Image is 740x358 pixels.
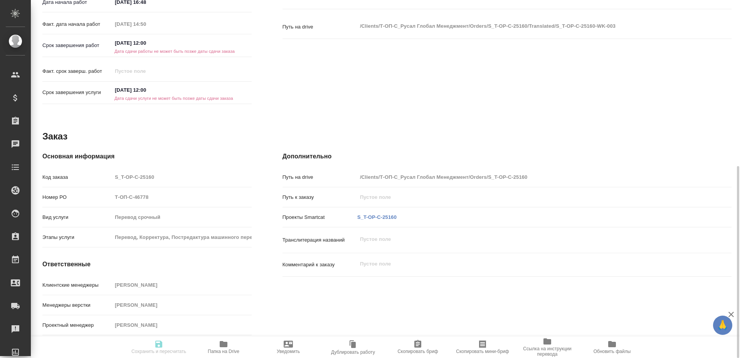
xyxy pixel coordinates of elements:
p: Комментарий к заказу [283,261,357,269]
span: Скопировать мини-бриф [456,349,509,354]
h4: Основная информация [42,152,252,161]
a: S_T-OP-C-25160 [357,214,397,220]
p: Факт. срок заверш. работ [42,67,112,75]
input: Пустое поле [112,279,252,291]
p: Номер РО [42,193,112,201]
p: Срок завершения работ [42,42,112,49]
input: Пустое поле [112,232,252,243]
h2: Заказ [42,130,67,143]
p: Этапы услуги [42,234,112,241]
p: Путь на drive [283,173,357,181]
span: Сохранить и пересчитать [131,349,186,354]
button: Папка на Drive [191,336,256,358]
p: Код заказа [42,173,112,181]
span: Дублировать работу [331,350,375,355]
button: Скопировать бриф [385,336,450,358]
p: Факт. дата начала работ [42,20,112,28]
input: Пустое поле [112,212,252,223]
h6: Дата сдачи работы не может быть позже даты сдачи заказа [112,49,252,54]
button: Сохранить и пересчитать [126,336,191,358]
input: ✎ Введи что-нибудь [112,37,180,49]
textarea: /Clients/Т-ОП-С_Русал Глобал Менеджмент/Orders/S_T-OP-C-25160/Translated/S_T-OP-C-25160-WK-003 [357,20,694,33]
button: Скопировать мини-бриф [450,336,515,358]
input: Пустое поле [112,192,252,203]
input: Пустое поле [112,18,180,30]
input: Пустое поле [112,319,252,331]
span: Уведомить [277,349,300,354]
input: Пустое поле [357,171,694,183]
span: Ссылка на инструкции перевода [520,346,575,357]
input: Пустое поле [112,299,252,311]
span: 🙏 [716,317,729,333]
button: Обновить файлы [580,336,644,358]
input: Пустое поле [357,192,694,203]
p: Транслитерация названий [283,236,357,244]
span: Скопировать бриф [397,349,438,354]
h4: Ответственные [42,260,252,269]
p: Путь на drive [283,23,357,31]
p: Проекты Smartcat [283,213,357,221]
p: Проектный менеджер [42,321,112,329]
button: 🙏 [713,316,732,335]
p: Путь к заказу [283,193,357,201]
p: Вид услуги [42,213,112,221]
input: Пустое поле [112,66,180,77]
h6: Дата сдачи услуги не может быть позже даты сдачи заказа [112,96,252,101]
button: Дублировать работу [321,336,385,358]
p: Менеджеры верстки [42,301,112,309]
button: Ссылка на инструкции перевода [515,336,580,358]
span: Папка на Drive [208,349,239,354]
button: Уведомить [256,336,321,358]
p: Срок завершения услуги [42,89,112,96]
input: Пустое поле [112,171,252,183]
h4: Дополнительно [283,152,732,161]
p: Клиентские менеджеры [42,281,112,289]
input: ✎ Введи что-нибудь [112,85,180,96]
span: Обновить файлы [594,349,631,354]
